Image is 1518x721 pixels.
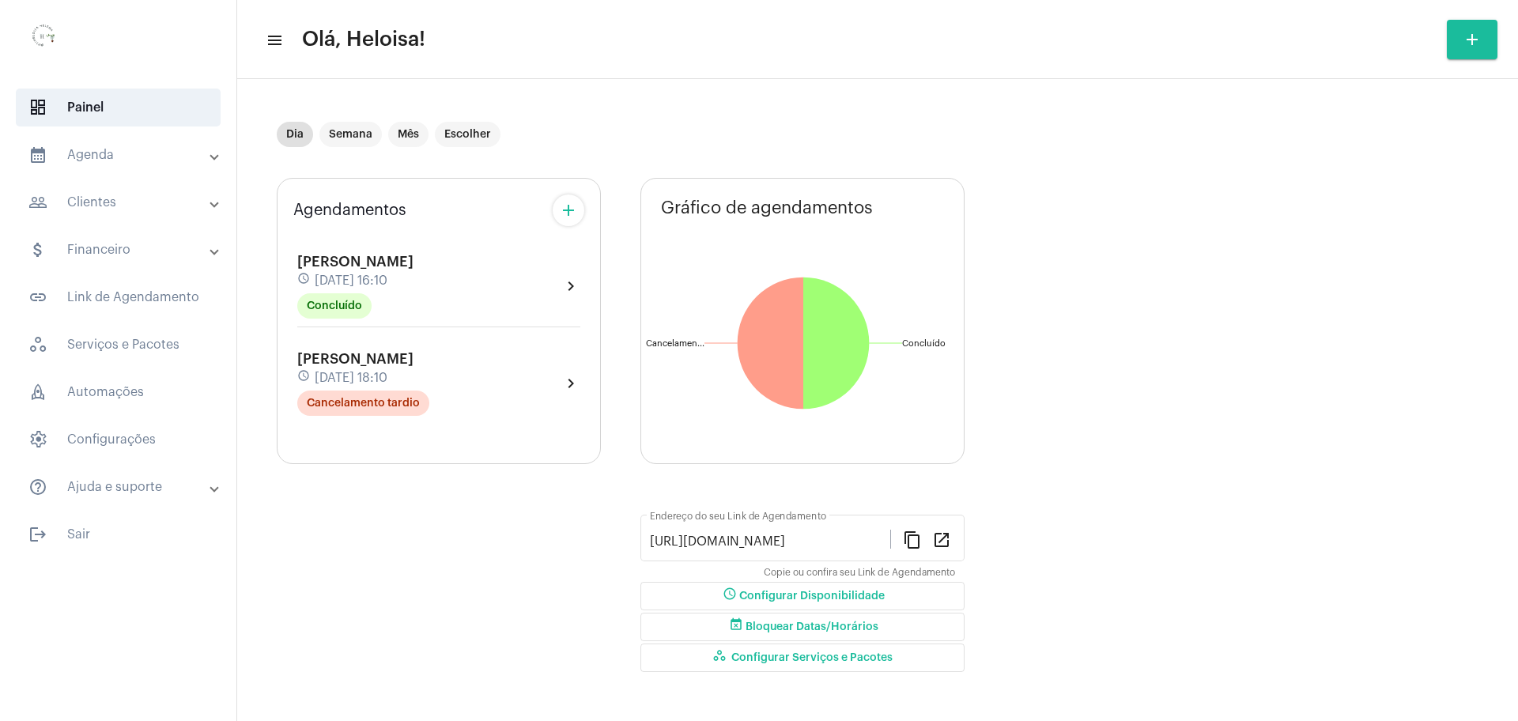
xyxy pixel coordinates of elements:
[640,613,965,641] button: Bloquear Datas/Horários
[16,278,221,316] span: Link de Agendamento
[9,136,236,174] mat-expansion-panel-header: sidenav iconAgenda
[9,183,236,221] mat-expansion-panel-header: sidenav iconClientes
[932,530,951,549] mat-icon: open_in_new
[297,352,413,366] span: [PERSON_NAME]
[28,335,47,354] span: sidenav icon
[297,391,429,416] mat-chip: Cancelamento tardio
[28,145,47,164] mat-icon: sidenav icon
[28,525,47,544] mat-icon: sidenav icon
[28,98,47,117] span: sidenav icon
[315,371,387,385] span: [DATE] 18:10
[28,240,47,259] mat-icon: sidenav icon
[16,89,221,126] span: Painel
[28,478,47,496] mat-icon: sidenav icon
[1463,30,1482,49] mat-icon: add
[28,145,211,164] mat-panel-title: Agenda
[720,591,885,602] span: Configurar Disponibilidade
[16,326,221,364] span: Serviços e Pacotes
[28,193,47,212] mat-icon: sidenav icon
[28,478,211,496] mat-panel-title: Ajuda e suporte
[561,277,580,296] mat-icon: chevron_right
[28,193,211,212] mat-panel-title: Clientes
[903,530,922,549] mat-icon: content_copy
[297,255,413,269] span: [PERSON_NAME]
[297,272,312,289] mat-icon: schedule
[9,231,236,269] mat-expansion-panel-header: sidenav iconFinanceiro
[712,648,731,667] mat-icon: workspaces_outlined
[266,31,281,50] mat-icon: sidenav icon
[646,339,704,348] text: Cancelamen...
[720,587,739,606] mat-icon: schedule
[13,8,76,71] img: 0d939d3e-dcd2-0964-4adc-7f8e0d1a206f.png
[28,430,47,449] span: sidenav icon
[28,240,211,259] mat-panel-title: Financeiro
[28,383,47,402] span: sidenav icon
[650,534,890,549] input: Link
[277,122,313,147] mat-chip: Dia
[435,122,500,147] mat-chip: Escolher
[302,27,425,52] span: Olá, Heloisa!
[315,274,387,288] span: [DATE] 16:10
[297,369,312,387] mat-icon: schedule
[9,468,236,506] mat-expansion-panel-header: sidenav iconAjuda e suporte
[28,288,47,307] mat-icon: sidenav icon
[559,201,578,220] mat-icon: add
[319,122,382,147] mat-chip: Semana
[727,617,746,636] mat-icon: event_busy
[712,652,893,663] span: Configurar Serviços e Pacotes
[16,515,221,553] span: Sair
[16,373,221,411] span: Automações
[661,198,873,217] span: Gráfico de agendamentos
[293,202,406,219] span: Agendamentos
[764,568,955,579] mat-hint: Copie ou confira seu Link de Agendamento
[902,339,946,348] text: Concluído
[561,374,580,393] mat-icon: chevron_right
[640,644,965,672] button: Configurar Serviços e Pacotes
[640,582,965,610] button: Configurar Disponibilidade
[16,421,221,459] span: Configurações
[388,122,429,147] mat-chip: Mês
[727,621,878,632] span: Bloquear Datas/Horários
[297,293,372,319] mat-chip: Concluído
